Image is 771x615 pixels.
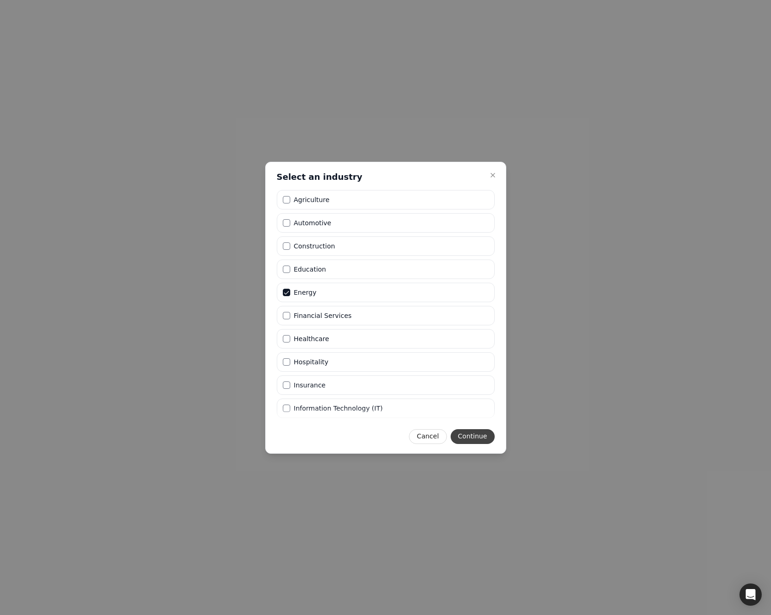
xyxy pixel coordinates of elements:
[294,197,330,203] label: Agriculture
[294,359,329,365] label: Hospitality
[409,429,446,444] button: Cancel
[277,171,363,183] h2: Select an industry
[294,405,383,412] label: Information Technology (IT)
[294,336,329,342] label: Healthcare
[294,382,326,388] label: Insurance
[294,289,317,296] label: Energy
[294,243,335,249] label: Construction
[451,429,495,444] button: Continue
[294,312,352,319] label: Financial Services
[294,266,326,273] label: Education
[294,220,331,226] label: Automotive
